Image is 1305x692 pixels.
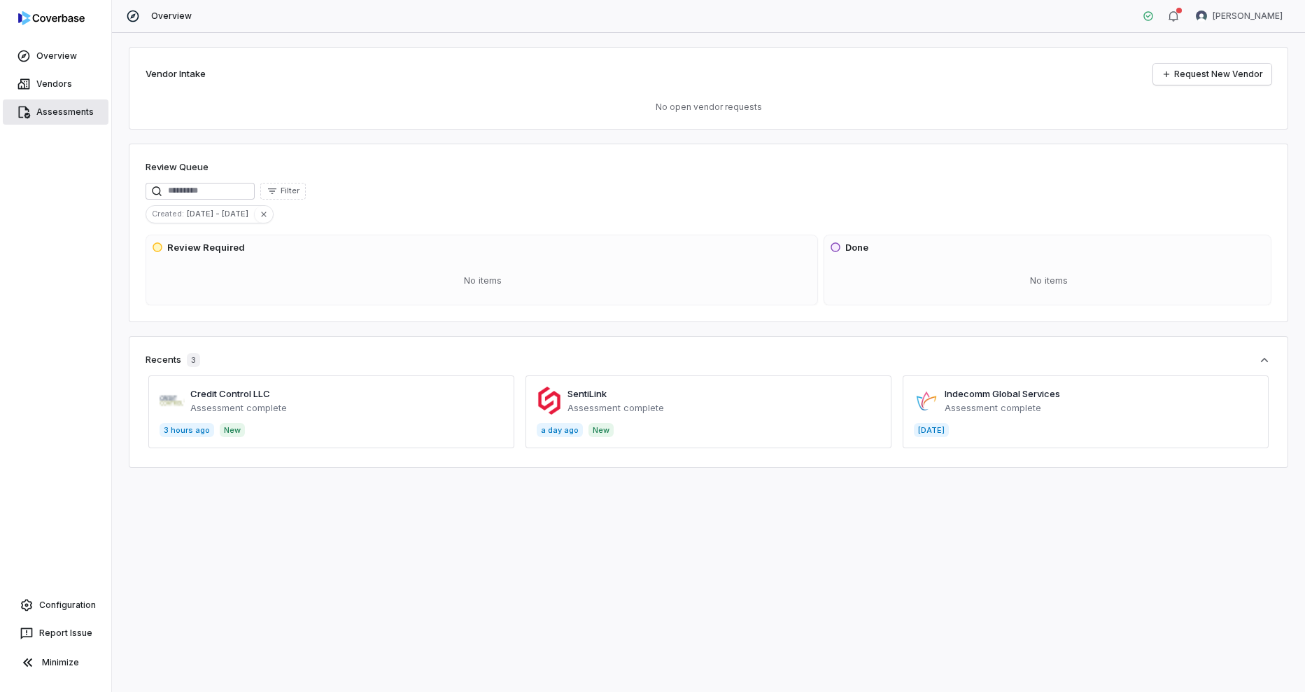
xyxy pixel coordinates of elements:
img: logo-D7KZi-bG.svg [18,11,85,25]
span: [DATE] - [DATE] [187,207,254,220]
div: Recents [146,353,200,367]
a: Vendors [3,71,108,97]
div: No items [830,263,1268,299]
h3: Done [845,241,868,255]
h2: Vendor Intake [146,67,206,81]
p: No open vendor requests [146,102,1271,113]
a: Request New Vendor [1153,64,1271,85]
a: Assessments [3,99,108,125]
h3: Review Required [167,241,245,255]
a: Overview [3,43,108,69]
button: Report Issue [6,621,106,646]
a: Indecomm Global Services [945,388,1060,399]
span: Filter [281,186,299,196]
button: Filter [260,183,306,200]
a: SentiLink [567,388,607,399]
img: Emad Nabbus avatar [1196,11,1207,22]
a: Credit Control LLC [190,388,270,399]
span: Created : [146,207,187,220]
button: Minimize [6,649,106,677]
a: Configuration [6,593,106,618]
span: 3 [187,353,200,367]
span: [PERSON_NAME] [1213,11,1283,22]
button: Emad Nabbus avatar[PERSON_NAME] [1187,6,1291,27]
button: Recents3 [146,353,1271,367]
div: No items [152,263,814,299]
h1: Review Queue [146,160,209,174]
span: Overview [151,11,192,22]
